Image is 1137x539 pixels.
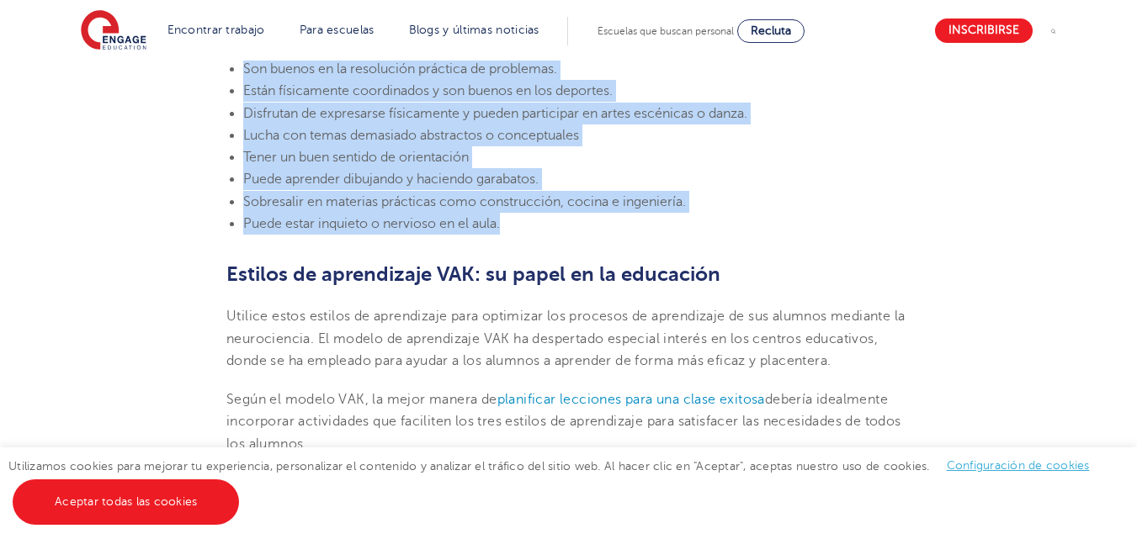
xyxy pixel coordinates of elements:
[243,106,747,121] font: Disfrutan de expresarse físicamente y pueden participar en artes escénicas o danza.
[167,24,265,36] a: Encontrar trabajo
[243,172,539,187] font: Puede aprender dibujando y haciendo garabatos.
[243,150,469,165] font: Tener un buen sentido de orientación
[226,262,720,286] font: Estilos de aprendizaje VAK: su papel en la educación
[13,479,239,525] a: Aceptar todas las cookies
[598,25,734,37] font: Escuelas que buscan personal
[243,128,579,143] font: Lucha con temas demasiado abstractos o conceptuales
[243,216,500,231] font: Puede estar inquieto o nervioso en el aula.
[243,194,686,209] font: Sobresalir en materias prácticas como construcción, cocina e ingeniería.
[243,61,557,77] font: Son buenos en la resolución práctica de problemas.
[243,83,613,98] font: Están físicamente coordinados y son buenos en los deportes.
[8,460,930,473] font: Utilizamos cookies para mejorar tu experiencia, personalizar el contenido y analizar el tráfico d...
[947,459,1090,472] a: Configuración de cookies
[226,392,497,407] font: Según el modelo VAK, la mejor manera de
[409,24,539,36] a: Blogs y últimas noticias
[226,309,905,368] font: Utilice estos estilos de aprendizaje para optimizar los procesos de aprendizaje de sus alumnos me...
[300,24,375,36] a: Para escuelas
[948,24,1019,37] font: Inscribirse
[751,24,791,37] font: Recluta
[55,495,197,508] font: Aceptar todas las cookies
[935,18,1033,43] a: Inscribirse
[81,10,146,52] img: Educación comprometida
[737,19,805,43] a: Recluta
[226,392,901,452] font: debería idealmente incorporar actividades que faciliten los tres estilos de aprendizaje para sati...
[497,392,765,407] a: planificar lecciones para una clase exitosa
